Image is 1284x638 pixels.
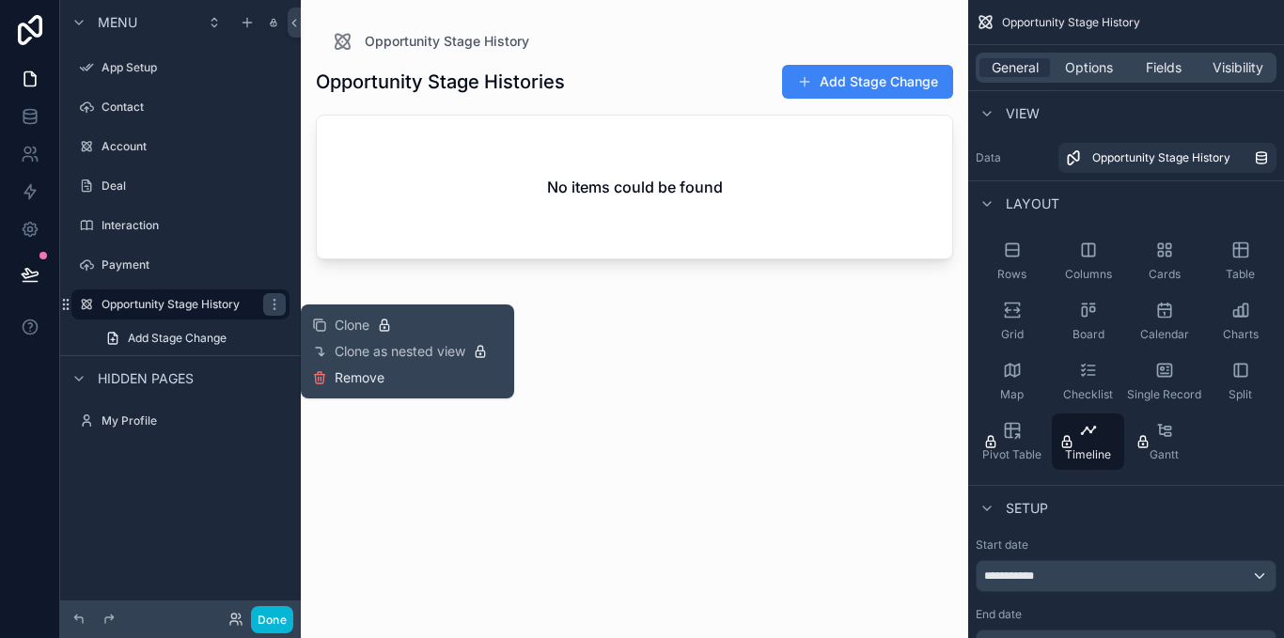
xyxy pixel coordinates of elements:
span: Menu [98,13,137,32]
span: Clone as nested view [335,342,465,361]
span: View [1006,104,1040,123]
a: Opportunity Stage History [71,289,290,319]
label: Account [102,139,286,154]
a: Account [71,132,290,162]
span: Rows [997,267,1026,282]
a: Payment [71,250,290,280]
span: Charts [1223,327,1259,342]
button: Clone [312,316,407,335]
label: Start date [976,537,1028,552]
span: Hidden pages [98,369,194,388]
button: Timeline [1052,413,1124,470]
span: Pivot Table [982,447,1041,462]
label: Deal [102,179,286,194]
button: Map [976,353,1048,410]
span: Visibility [1213,58,1263,77]
span: Columns [1065,267,1112,282]
span: General [992,58,1039,77]
button: Checklist [1052,353,1124,410]
span: Cards [1149,267,1181,282]
button: Columns [1052,233,1124,289]
button: Remove [312,368,384,387]
span: Grid [1001,327,1024,342]
span: Clone [335,316,369,335]
button: Clone as nested view [312,342,503,361]
button: Cards [1128,233,1200,289]
label: End date [976,607,1022,622]
button: Split [1204,353,1276,410]
button: Rows [976,233,1048,289]
span: Options [1065,58,1113,77]
span: Split [1229,387,1252,402]
span: Map [1000,387,1024,402]
label: Opportunity Stage History [102,297,252,312]
a: Interaction [71,210,290,241]
span: Single Record [1127,387,1201,402]
button: Table [1204,233,1276,289]
a: Opportunity Stage History [1058,143,1276,173]
button: Gantt [1128,413,1200,470]
label: My Profile [102,413,286,428]
label: Contact [102,100,286,115]
button: Single Record [1128,353,1200,410]
a: Deal [71,171,290,201]
span: Calendar [1140,327,1189,342]
span: Table [1226,267,1255,282]
button: Grid [976,293,1048,350]
span: Timeline [1065,447,1111,462]
span: Checklist [1063,387,1113,402]
label: Interaction [102,218,286,233]
button: Board [1052,293,1124,350]
span: Fields [1146,58,1182,77]
span: Setup [1006,499,1048,518]
button: Charts [1204,293,1276,350]
a: App Setup [71,53,290,83]
span: Board [1073,327,1104,342]
span: Opportunity Stage History [1092,150,1230,165]
label: Data [976,150,1051,165]
span: Opportunity Stage History [1002,15,1140,30]
button: Pivot Table [976,413,1048,470]
a: Contact [71,92,290,122]
a: Add Stage Change [94,323,290,353]
span: Remove [335,368,384,387]
span: Layout [1006,195,1059,213]
label: App Setup [102,60,286,75]
a: My Profile [71,406,290,436]
button: Calendar [1128,293,1200,350]
button: Done [251,606,293,633]
span: Add Stage Change [128,331,227,346]
label: Payment [102,257,286,272]
span: Gantt [1150,447,1179,462]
